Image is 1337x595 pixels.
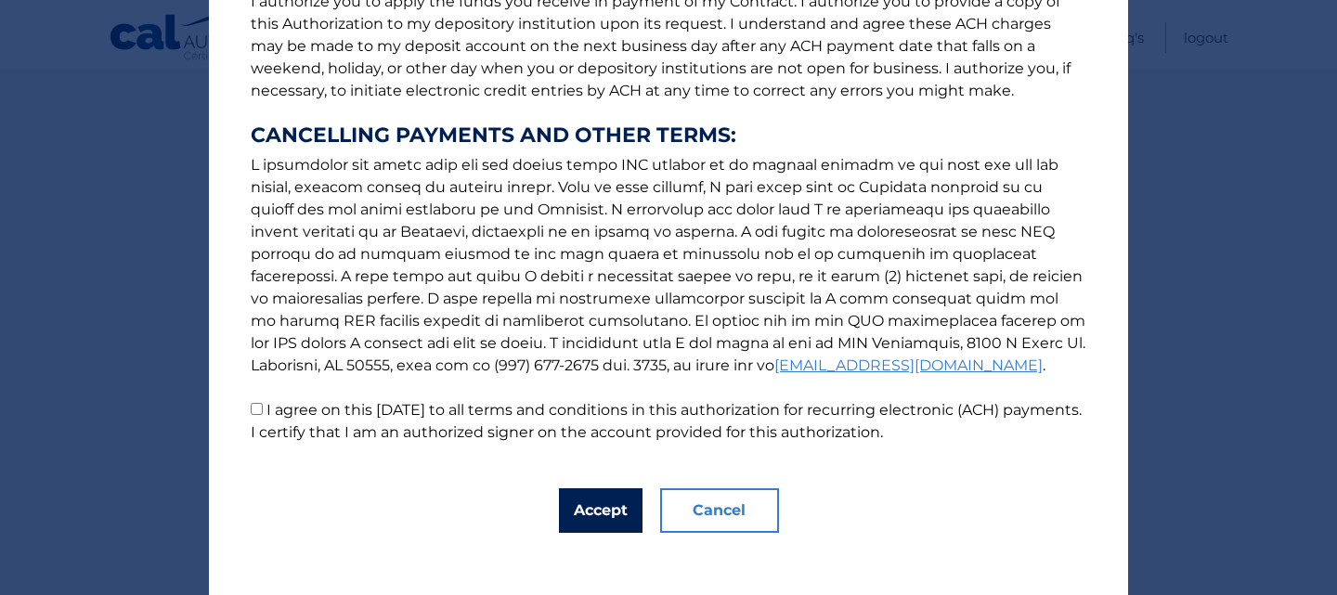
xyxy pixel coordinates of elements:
button: Cancel [660,488,779,533]
strong: CANCELLING PAYMENTS AND OTHER TERMS: [251,124,1086,147]
label: I agree on this [DATE] to all terms and conditions in this authorization for recurring electronic... [251,401,1082,441]
button: Accept [559,488,643,533]
a: [EMAIL_ADDRESS][DOMAIN_NAME] [774,356,1043,374]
